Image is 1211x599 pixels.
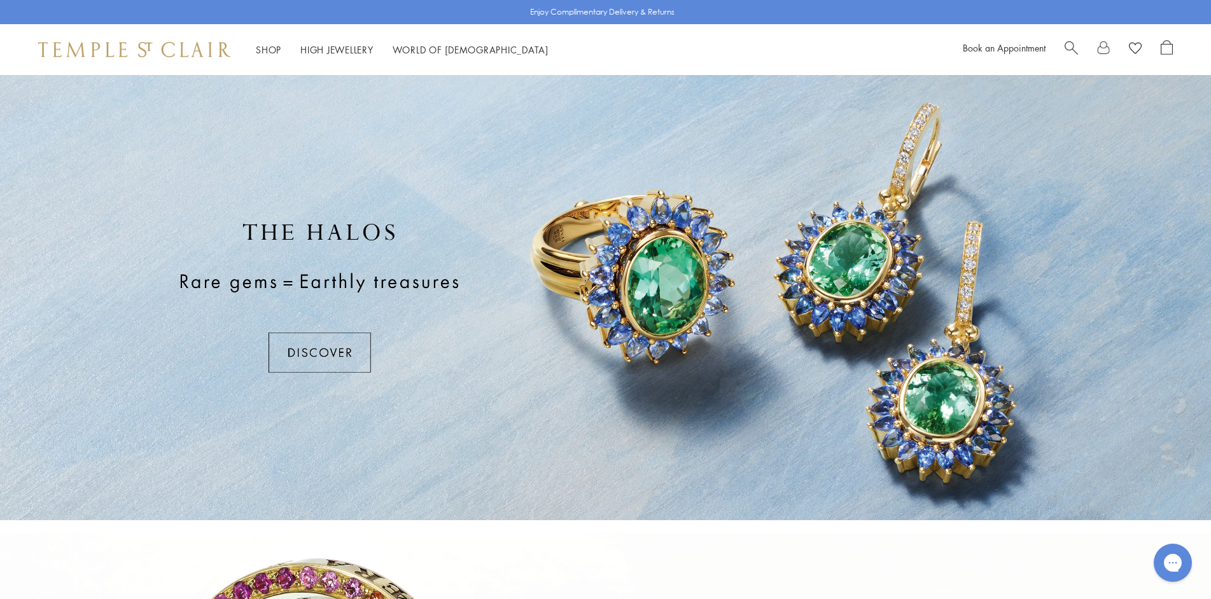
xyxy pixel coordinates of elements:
a: View Wishlist [1129,40,1142,59]
a: Open Shopping Bag [1161,40,1173,59]
a: World of [DEMOGRAPHIC_DATA]World of [DEMOGRAPHIC_DATA] [393,43,549,56]
p: Enjoy Complimentary Delivery & Returns [530,6,675,18]
iframe: Gorgias live chat messenger [1147,539,1198,586]
a: ShopShop [256,43,281,56]
a: Book an Appointment [963,41,1046,54]
nav: Main navigation [256,42,549,58]
img: Temple St. Clair [38,42,230,57]
a: Search [1065,40,1078,59]
a: High JewelleryHigh Jewellery [300,43,374,56]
